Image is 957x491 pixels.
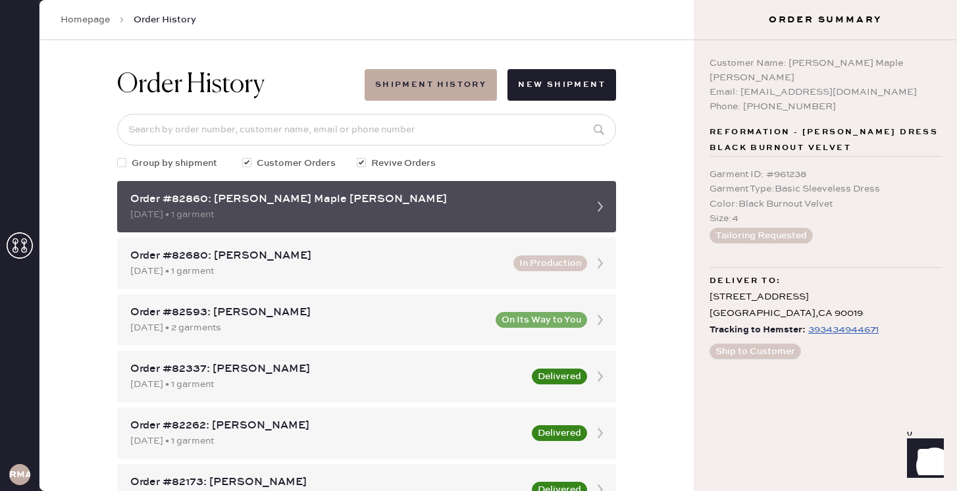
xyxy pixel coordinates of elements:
button: In Production [513,255,587,271]
span: Customer Orders [257,156,336,170]
h3: Order Summary [694,13,957,26]
span: Tracking to Hemster: [710,322,806,338]
button: New Shipment [507,69,616,101]
button: Tailoring Requested [710,228,813,244]
a: Homepage [61,13,110,26]
div: Color : Black Burnout Velvet [710,197,941,211]
div: Customer Name: [PERSON_NAME] Maple [PERSON_NAME] [710,56,941,85]
span: Order History [134,13,196,26]
iframe: Front Chat [894,432,951,488]
button: Shipment History [365,69,497,101]
button: On Its Way to You [496,312,587,328]
a: 393434944671 [806,322,879,338]
h1: Order History [117,69,265,101]
button: Delivered [532,369,587,384]
div: [DATE] • 1 garment [130,434,524,448]
div: https://www.fedex.com/apps/fedextrack/?tracknumbers=393434944671&cntry_code=US [808,322,879,338]
div: Phone: [PHONE_NUMBER] [710,99,941,114]
div: [STREET_ADDRESS] [GEOGRAPHIC_DATA] , CA 90019 [710,289,941,322]
span: Revive Orders [371,156,436,170]
div: [DATE] • 1 garment [130,264,505,278]
div: Garment Type : Basic Sleeveless Dress [710,182,941,196]
div: Size : 4 [710,211,941,226]
div: Order #82337: [PERSON_NAME] [130,361,524,377]
div: Order #82860: [PERSON_NAME] Maple [PERSON_NAME] [130,192,579,207]
input: Search by order number, customer name, email or phone number [117,114,616,145]
button: Ship to Customer [710,344,801,359]
div: Order #82680: [PERSON_NAME] [130,248,505,264]
div: Garment ID : # 961238 [710,167,941,182]
span: Group by shipment [132,156,217,170]
button: Delivered [532,425,587,441]
div: Email: [EMAIL_ADDRESS][DOMAIN_NAME] [710,85,941,99]
div: [DATE] • 1 garment [130,377,524,392]
span: Reformation - [PERSON_NAME] Dress Black Burnout Velvet [710,124,941,156]
div: [DATE] • 1 garment [130,207,579,222]
div: Order #82593: [PERSON_NAME] [130,305,488,321]
h3: RMA [9,470,30,479]
div: Order #82262: [PERSON_NAME] [130,418,524,434]
div: [DATE] • 2 garments [130,321,488,335]
div: Order #82173: [PERSON_NAME] [130,475,524,490]
span: Deliver to: [710,273,781,289]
